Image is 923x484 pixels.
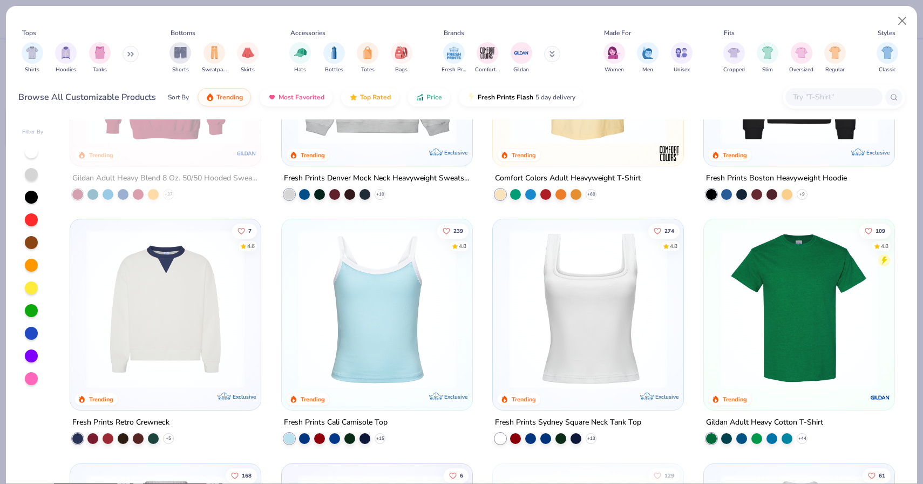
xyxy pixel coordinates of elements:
[878,28,895,38] div: Styles
[360,93,391,102] span: Top Rated
[56,66,76,74] span: Hoodies
[376,435,384,442] span: + 15
[248,228,252,234] span: 7
[664,228,674,234] span: 274
[757,42,778,74] button: filter button
[172,66,189,74] span: Shorts
[881,243,888,251] div: 4.8
[453,228,463,234] span: 239
[467,93,476,102] img: flash.gif
[655,393,678,400] span: Exclusive
[479,45,496,61] img: Comfort Colors Image
[202,42,227,74] div: filter for Sweatpants
[268,93,276,102] img: most_fav.gif
[169,42,191,74] button: filter button
[293,230,461,388] img: a25d9891-da96-49f3-a35e-76288174bf3a
[22,42,43,74] button: filter button
[89,42,111,74] div: filter for Tanks
[648,224,680,239] button: Like
[789,42,813,74] div: filter for Oversized
[504,230,673,388] img: 94a2aa95-cd2b-4983-969b-ecd512716e9a
[395,66,408,74] span: Bags
[866,149,890,156] span: Exclusive
[511,42,532,74] button: filter button
[198,88,251,106] button: Trending
[723,42,745,74] div: filter for Cropped
[391,42,412,74] div: filter for Bags
[442,42,466,74] button: filter button
[443,468,468,483] button: Like
[458,243,466,251] div: 4.8
[349,93,358,102] img: TopRated.gif
[762,46,773,59] img: Slim Image
[323,42,345,74] button: filter button
[605,66,624,74] span: Women
[673,230,841,388] img: 63ed7c8a-03b3-4701-9f69-be4b1adc9c5f
[357,42,378,74] div: filter for Totes
[881,46,894,59] img: Classic Image
[824,42,846,74] div: filter for Regular
[513,45,530,61] img: Gildan Image
[171,28,195,38] div: Bottoms
[642,66,653,74] span: Men
[232,224,257,239] button: Like
[444,149,467,156] span: Exclusive
[637,42,659,74] button: filter button
[671,42,693,74] div: filter for Unisex
[670,243,677,251] div: 4.8
[361,66,375,74] span: Totes
[237,42,259,74] button: filter button
[671,42,693,74] button: filter button
[513,66,529,74] span: Gildan
[659,143,680,164] img: Comfort Colors logo
[879,66,896,74] span: Classic
[81,230,250,388] img: 3abb6cdb-110e-4e18-92a0-dbcd4e53f056
[442,66,466,74] span: Fresh Prints
[284,172,470,185] div: Fresh Prints Denver Mock Neck Heavyweight Sweatshirt
[674,66,690,74] span: Unisex
[825,66,845,74] span: Regular
[290,28,325,38] div: Accessories
[728,46,740,59] img: Cropped Image
[444,28,464,38] div: Brands
[216,93,243,102] span: Trending
[475,42,500,74] button: filter button
[241,66,255,74] span: Skirts
[247,243,255,251] div: 4.6
[22,28,36,38] div: Tops
[757,42,778,74] div: filter for Slim
[587,435,595,442] span: + 13
[461,230,630,388] img: 61d0f7fa-d448-414b-acbf-5d07f88334cb
[426,93,442,102] span: Price
[208,46,220,59] img: Sweatpants Image
[279,93,324,102] span: Most Favorited
[242,46,254,59] img: Skirts Image
[55,42,77,74] div: filter for Hoodies
[376,191,384,198] span: + 10
[789,42,813,74] button: filter button
[664,473,674,478] span: 129
[202,66,227,74] span: Sweatpants
[357,42,378,74] button: filter button
[237,42,259,74] div: filter for Skirts
[289,42,311,74] button: filter button
[723,66,745,74] span: Cropped
[341,88,399,106] button: Top Rated
[648,468,680,483] button: Like
[587,191,595,198] span: + 60
[22,42,43,74] div: filter for Shirts
[236,143,258,164] img: Gildan logo
[706,416,823,429] div: Gildan Adult Heavy Cotton T-Shirt
[870,387,891,408] img: Gildan logo
[724,28,735,38] div: Fits
[762,66,773,74] span: Slim
[437,224,468,239] button: Like
[642,46,654,59] img: Men Image
[408,88,450,106] button: Price
[863,468,891,483] button: Like
[168,92,189,102] div: Sort By
[675,46,688,59] img: Unisex Image
[323,42,345,74] div: filter for Bottles
[459,473,463,478] span: 6
[792,91,875,103] input: Try "T-Shirt"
